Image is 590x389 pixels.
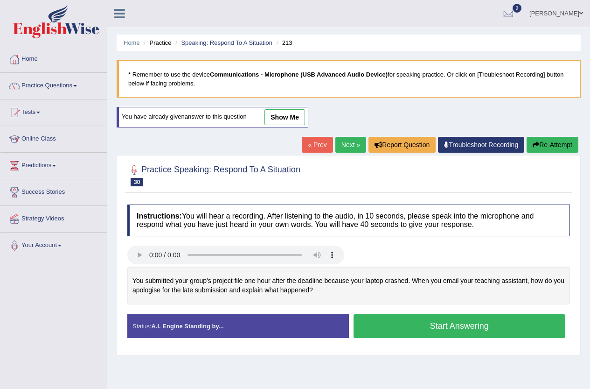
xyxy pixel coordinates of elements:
h4: You will hear a recording. After listening to the audio, in 10 seconds, please speak into the mic... [127,205,570,236]
a: Troubleshoot Recording [438,137,524,153]
div: Status: [127,314,349,338]
h2: Practice Speaking: Respond To A Situation [127,163,300,186]
a: Next » [335,137,366,153]
div: You have already given answer to this question [117,107,308,127]
a: Practice Questions [0,73,107,96]
a: Predictions [0,153,107,176]
b: Communications - Microphone (USB Advanced Audio Device) [210,71,388,78]
a: Success Stories [0,179,107,203]
li: Practice [141,38,171,47]
blockquote: * Remember to use the device for speaking practice. Or click on [Troubleshoot Recording] button b... [117,60,581,98]
div: You submitted your group's project file one hour after the deadline because your laptop crashed. ... [127,267,570,304]
button: Start Answering [354,314,566,338]
button: Report Question [368,137,436,153]
span: 30 [131,178,143,186]
strong: A.I. Engine Standing by... [151,323,223,330]
li: 213 [274,38,292,47]
a: Online Class [0,126,107,149]
a: Home [124,39,140,46]
a: Strategy Videos [0,206,107,229]
b: Instructions: [137,212,182,220]
a: Speaking: Respond To A Situation [181,39,272,46]
a: Your Account [0,233,107,256]
a: « Prev [302,137,333,153]
span: 9 [513,4,522,13]
a: show me [264,109,305,125]
a: Tests [0,99,107,123]
a: Home [0,46,107,70]
button: Re-Attempt [527,137,578,153]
